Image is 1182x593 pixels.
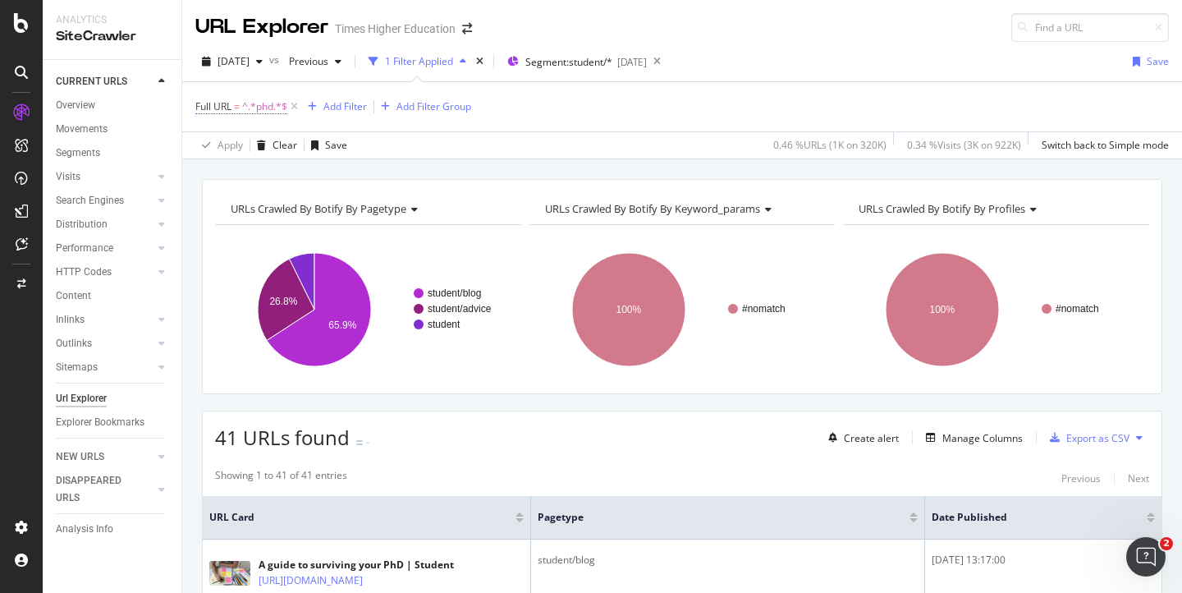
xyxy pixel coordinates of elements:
button: Next [1128,468,1149,488]
button: Add Filter Group [374,97,471,117]
div: Save [325,138,347,152]
text: 65.9% [328,319,356,331]
a: Visits [56,168,153,186]
button: Create alert [822,425,899,451]
div: Outlinks [56,335,92,352]
div: Switch back to Simple mode [1042,138,1169,152]
button: Switch back to Simple mode [1035,132,1169,159]
span: pagetype [538,510,885,525]
div: 1 Filter Applied [385,54,453,68]
button: Apply [195,132,243,159]
div: Analysis Info [56,521,113,538]
span: 2 [1160,537,1173,550]
div: times [473,53,487,70]
div: URL Explorer [195,13,328,41]
span: URL Card [209,510,511,525]
span: Date Published [932,510,1122,525]
button: Export as CSV [1043,425,1129,451]
span: 41 URLs found [215,424,350,451]
button: Segment:student/*[DATE] [501,48,647,75]
text: student/blog [428,287,481,299]
div: Manage Columns [942,431,1023,445]
span: 2025 Sep. 26th [218,54,250,68]
div: [DATE] 13:17:00 [932,553,1155,568]
h4: URLs Crawled By Botify By profiles [855,195,1134,222]
a: Distribution [56,216,153,233]
div: Explorer Bookmarks [56,414,144,431]
div: [DATE] [617,55,647,69]
button: Previous [282,48,348,75]
div: Next [1128,471,1149,485]
div: A guide to surviving your PhD | Student [259,558,454,572]
a: Url Explorer [56,390,170,407]
div: 0.46 % URLs ( 1K on 320K ) [773,138,886,152]
a: NEW URLS [56,448,153,466]
div: Add Filter [323,99,367,113]
button: Add Filter [301,97,367,117]
a: Overview [56,97,170,114]
span: Segment: student/* [525,55,612,69]
div: Sitemaps [56,359,98,376]
a: Sitemaps [56,359,153,376]
div: DISAPPEARED URLS [56,472,139,507]
svg: A chart. [215,238,517,381]
text: 100% [930,304,955,315]
div: Add Filter Group [396,99,471,113]
iframe: Intercom live chat [1126,537,1166,577]
div: Visits [56,168,80,186]
input: Find a URL [1011,13,1169,42]
span: Previous [282,54,328,68]
div: Url Explorer [56,390,107,407]
a: Movements [56,121,170,138]
div: NEW URLS [56,448,104,466]
div: Clear [273,138,297,152]
text: student/advice [428,303,492,315]
a: Segments [56,145,170,162]
a: CURRENT URLS [56,73,153,90]
a: Outlinks [56,335,153,352]
div: Analytics [56,13,168,27]
div: Previous [1061,471,1101,485]
div: Distribution [56,216,108,233]
svg: A chart. [843,238,1145,381]
div: Showing 1 to 41 of 41 entries [215,468,347,488]
div: - [366,435,369,449]
div: arrow-right-arrow-left [462,23,472,34]
div: Save [1147,54,1169,68]
span: URLs Crawled By Botify By profiles [859,201,1025,216]
span: URLs Crawled By Botify By pagetype [231,201,406,216]
div: student/blog [538,553,918,568]
span: = [234,99,240,113]
a: Inlinks [56,311,153,329]
text: #nomatch [1056,303,1099,315]
div: Times Higher Education [335,21,456,37]
div: Inlinks [56,311,85,329]
button: Manage Columns [919,428,1023,448]
div: SiteCrawler [56,27,168,46]
button: Previous [1061,468,1101,488]
div: Content [56,287,91,305]
div: Create alert [844,431,899,445]
div: Overview [56,97,95,114]
a: Content [56,287,170,305]
div: Export as CSV [1066,431,1129,445]
text: student [428,319,460,330]
svg: A chart. [529,238,832,381]
text: 26.8% [269,296,297,307]
div: Segments [56,145,100,162]
button: Save [305,132,347,159]
div: HTTP Codes [56,264,112,281]
h4: URLs Crawled By Botify By keyword_params [542,195,821,222]
button: 1 Filter Applied [362,48,473,75]
div: 0.34 % Visits ( 3K on 922K ) [907,138,1021,152]
span: URLs Crawled By Botify By keyword_params [545,201,760,216]
text: #nomatch [742,303,786,315]
img: Equal [356,440,363,445]
a: HTTP Codes [56,264,153,281]
a: Explorer Bookmarks [56,414,170,431]
a: Performance [56,240,153,257]
h4: URLs Crawled By Botify By pagetype [227,195,506,222]
button: Clear [250,132,297,159]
